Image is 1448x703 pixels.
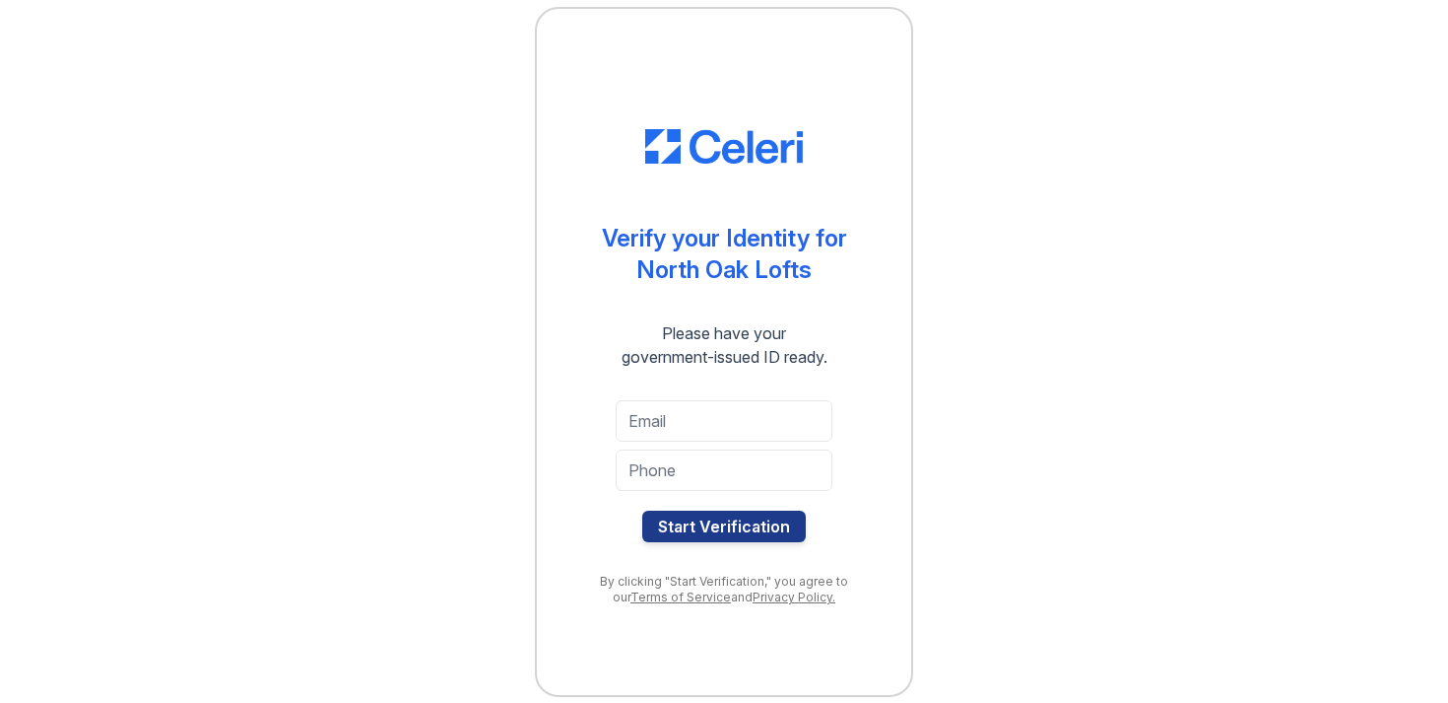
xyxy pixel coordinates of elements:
button: Start Verification [642,511,806,542]
a: Terms of Service [630,590,731,604]
img: CE_Logo_Blue-a8612792a0a2168367f1c8372b55b34899dd931a85d93a1a3d3e32e68fde9ad4.png [645,129,803,165]
div: Please have your government-issued ID ready. [586,321,863,369]
input: Phone [616,450,832,491]
a: Privacy Policy. [753,590,835,604]
div: By clicking "Start Verification," you agree to our and [576,574,872,605]
input: Email [616,400,832,442]
div: Verify your Identity for North Oak Lofts [602,223,847,286]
